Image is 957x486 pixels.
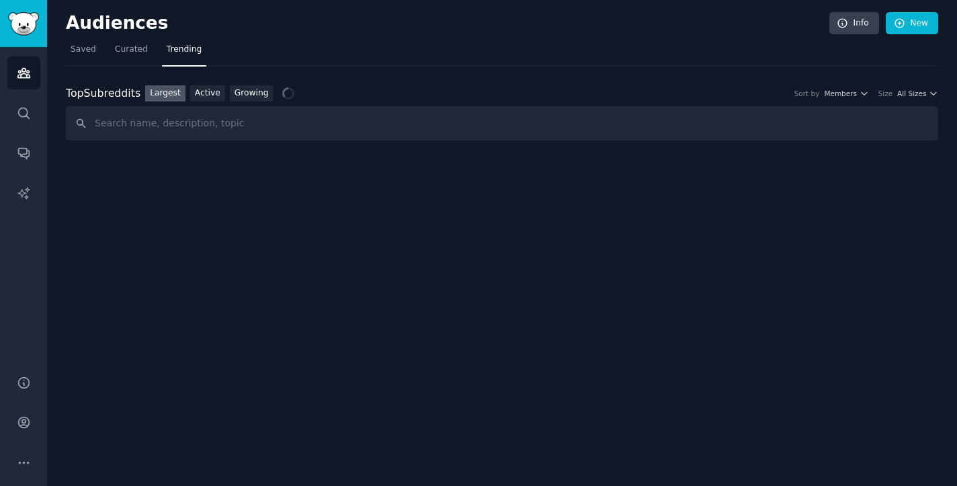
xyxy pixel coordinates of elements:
[794,89,820,98] div: Sort by
[230,85,274,102] a: Growing
[145,85,185,102] a: Largest
[897,89,926,98] span: All Sizes
[824,89,857,98] span: Members
[8,12,39,36] img: GummySearch logo
[878,89,893,98] div: Size
[829,12,879,35] a: Info
[190,85,225,102] a: Active
[162,39,206,67] a: Trending
[66,39,101,67] a: Saved
[824,89,868,98] button: Members
[115,44,148,56] span: Curated
[66,106,938,140] input: Search name, description, topic
[66,85,140,102] div: Top Subreddits
[110,39,153,67] a: Curated
[71,44,96,56] span: Saved
[167,44,202,56] span: Trending
[66,13,829,34] h2: Audiences
[886,12,938,35] a: New
[897,89,938,98] button: All Sizes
